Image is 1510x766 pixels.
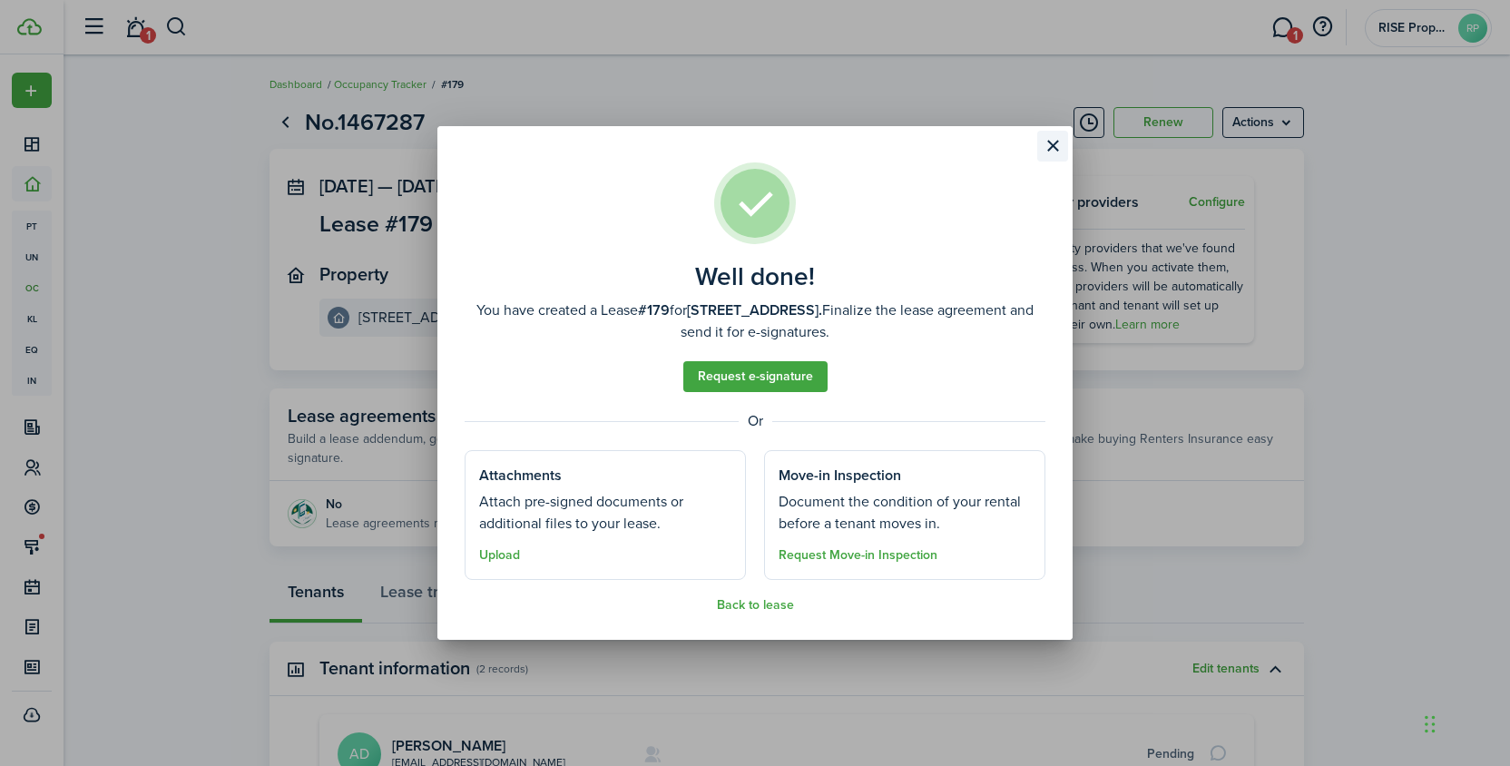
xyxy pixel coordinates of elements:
[779,548,937,563] button: Request Move-in Inspection
[1419,679,1510,766] iframe: Chat Widget
[479,491,731,535] well-done-section-description: Attach pre-signed documents or additional files to your lease.
[1425,697,1436,751] div: Drag
[638,300,670,320] b: #179
[479,548,520,563] button: Upload
[465,410,1045,432] well-done-separator: Or
[687,300,822,320] b: [STREET_ADDRESS].
[779,491,1031,535] well-done-section-description: Document the condition of your rental before a tenant moves in.
[717,598,794,613] button: Back to lease
[683,361,828,392] a: Request e-signature
[695,262,815,291] well-done-title: Well done!
[1037,131,1068,162] button: Close modal
[779,465,901,486] well-done-section-title: Move-in Inspection
[479,465,562,486] well-done-section-title: Attachments
[465,300,1045,343] well-done-description: You have created a Lease for Finalize the lease agreement and send it for e-signatures.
